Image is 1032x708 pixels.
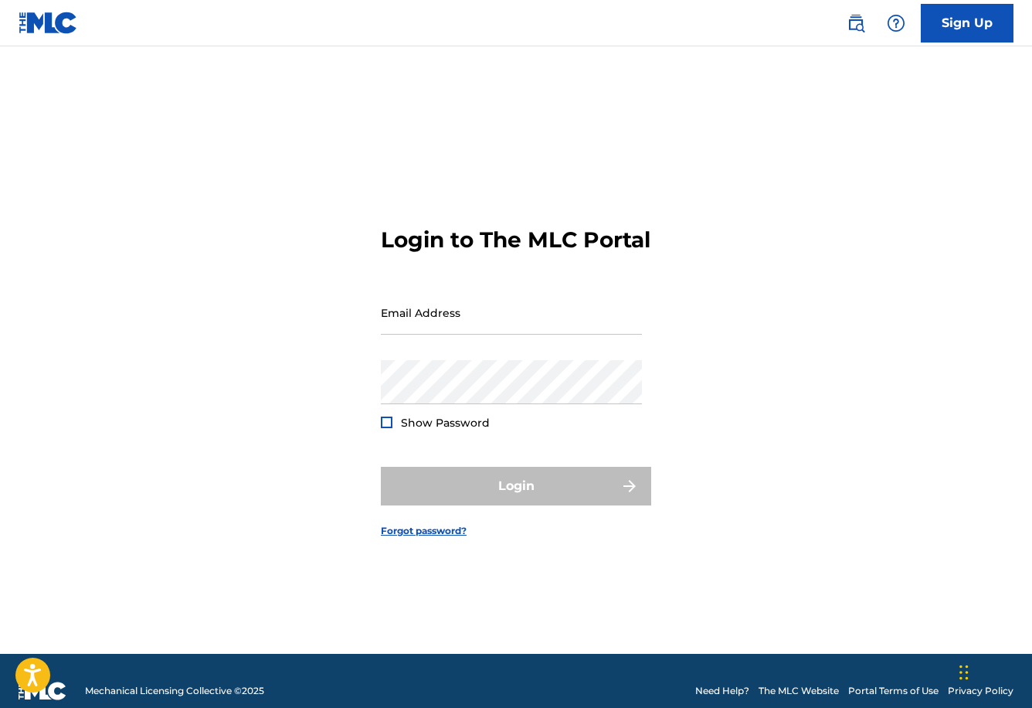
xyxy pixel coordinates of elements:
img: MLC Logo [19,12,78,34]
span: Show Password [401,416,490,430]
span: Mechanical Licensing Collective © 2025 [85,684,264,698]
iframe: Chat Widget [955,634,1032,708]
img: search [847,14,865,32]
a: Need Help? [695,684,749,698]
a: Privacy Policy [948,684,1013,698]
img: help [887,14,905,32]
a: Sign Up [921,4,1013,43]
a: Public Search [840,8,871,39]
h3: Login to The MLC Portal [381,226,650,254]
div: Help [881,8,911,39]
a: Portal Terms of Use [848,684,939,698]
a: The MLC Website [759,684,839,698]
div: Drag [959,649,969,696]
img: logo [19,682,66,700]
a: Forgot password? [381,524,467,538]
